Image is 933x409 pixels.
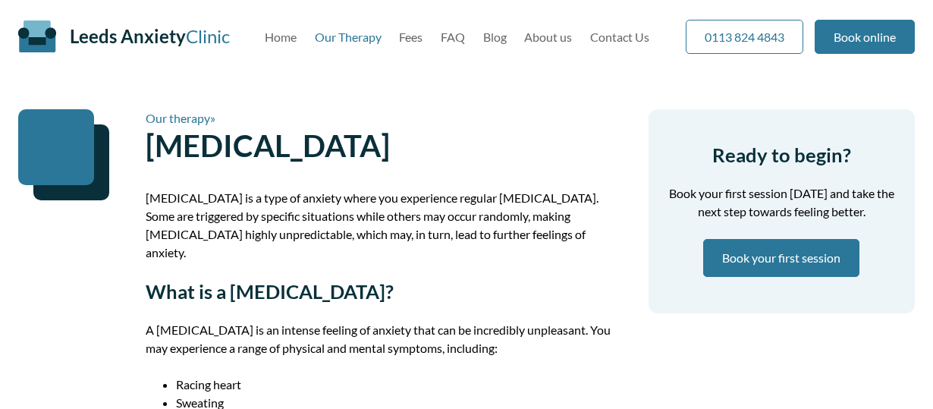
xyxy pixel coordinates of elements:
p: Book your first session [DATE] and take the next step towards feeling better. [667,184,897,221]
p: A [MEDICAL_DATA] is an intense feeling of anxiety that can be incredibly unpleasant. You may expe... [146,321,612,357]
a: Our therapy [146,111,210,125]
p: [MEDICAL_DATA] is a type of anxiety where you experience regular [MEDICAL_DATA]. Some are trigger... [146,189,612,262]
a: Our Therapy [315,30,382,44]
h2: What is a [MEDICAL_DATA]? [146,280,612,303]
li: Racing heart [176,376,612,394]
a: FAQ [441,30,465,44]
a: Home [265,30,297,44]
a: Blog [483,30,507,44]
h1: [MEDICAL_DATA] [146,127,612,164]
span: Leeds Anxiety [70,25,186,47]
a: Leeds AnxietyClinic [70,25,230,47]
a: Fees [399,30,423,44]
p: » [146,109,612,127]
a: Book online [815,20,915,54]
a: Contact Us [590,30,649,44]
h2: Ready to begin? [667,143,897,166]
a: 0113 824 4843 [686,20,803,54]
a: Book your first session [703,239,859,277]
a: About us [524,30,572,44]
